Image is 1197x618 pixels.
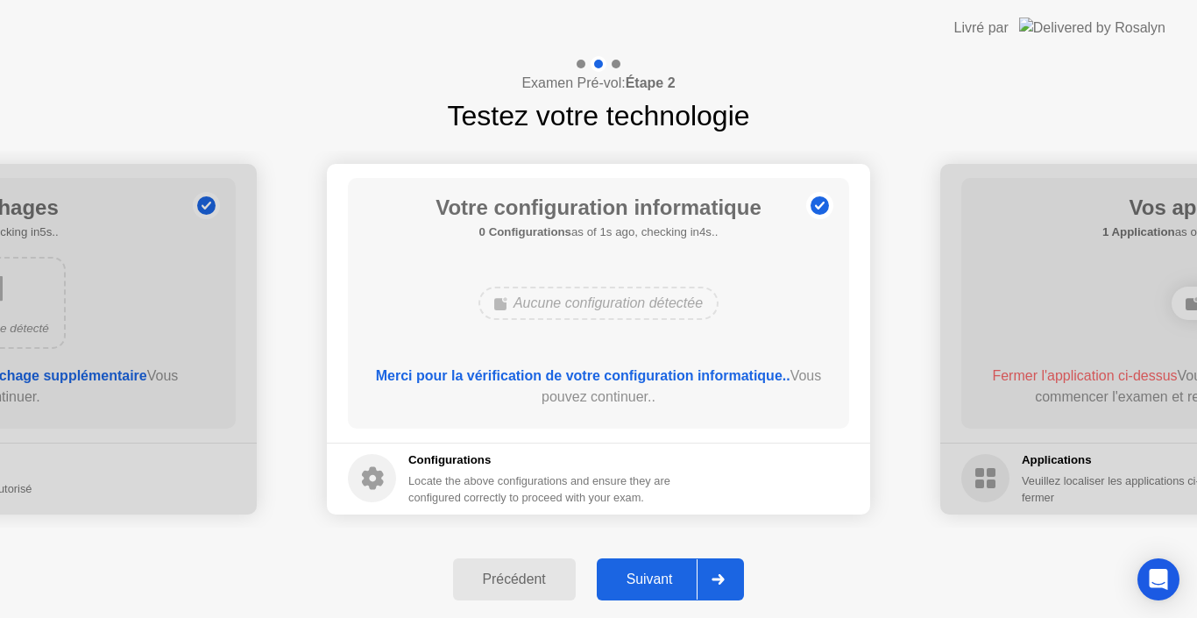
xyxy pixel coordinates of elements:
[1019,18,1165,38] img: Delivered by Rosalyn
[408,472,674,506] div: Locate the above configurations and ensure they are configured correctly to proceed with your exam.
[479,225,571,238] b: 0 Configurations
[602,572,698,587] div: Suivant
[478,287,719,320] div: Aucune configuration détectée
[436,192,761,224] h1: Votre configuration informatique
[453,558,576,600] button: Précédent
[954,18,1009,39] div: Livré par
[436,224,761,241] h5: as of 1s ago, checking in4s..
[597,558,745,600] button: Suivant
[626,75,676,90] b: Étape 2
[458,572,570,587] div: Précédent
[1137,558,1179,600] div: Open Intercom Messenger
[373,366,825,408] div: Vous pouvez continuer..
[376,368,790,383] b: Merci pour la vérification de votre configuration informatique..
[521,73,675,94] h4: Examen Pré-vol:
[447,95,749,137] h1: Testez votre technologie
[408,451,674,469] h5: Configurations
